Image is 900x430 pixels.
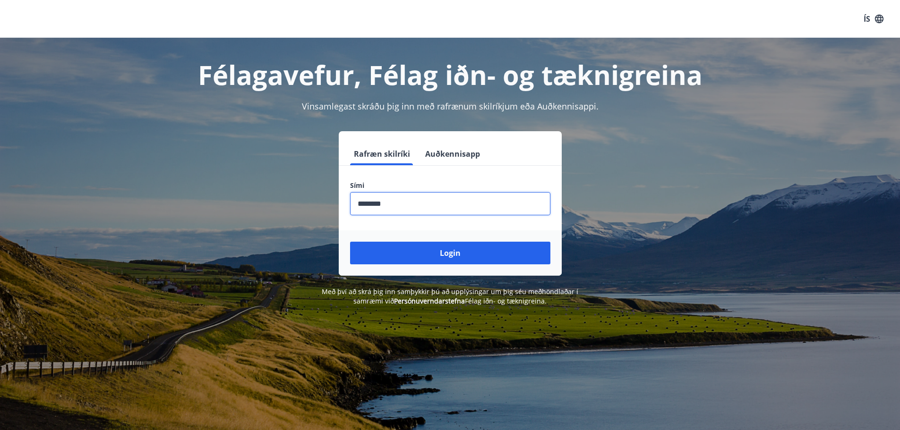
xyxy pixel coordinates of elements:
button: Auðkennisapp [421,143,484,165]
span: Með því að skrá þig inn samþykkir þú að upplýsingar um þig séu meðhöndlaðar í samræmi við Félag i... [322,287,578,305]
button: ÍS [858,10,889,27]
button: Rafræn skilríki [350,143,414,165]
span: Vinsamlegast skráðu þig inn með rafrænum skilríkjum eða Auðkennisappi. [302,101,599,112]
h1: Félagavefur, Félag iðn- og tæknigreina [121,57,779,93]
label: Sími [350,181,550,190]
a: Persónuverndarstefna [394,296,465,305]
button: Login [350,242,550,264]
